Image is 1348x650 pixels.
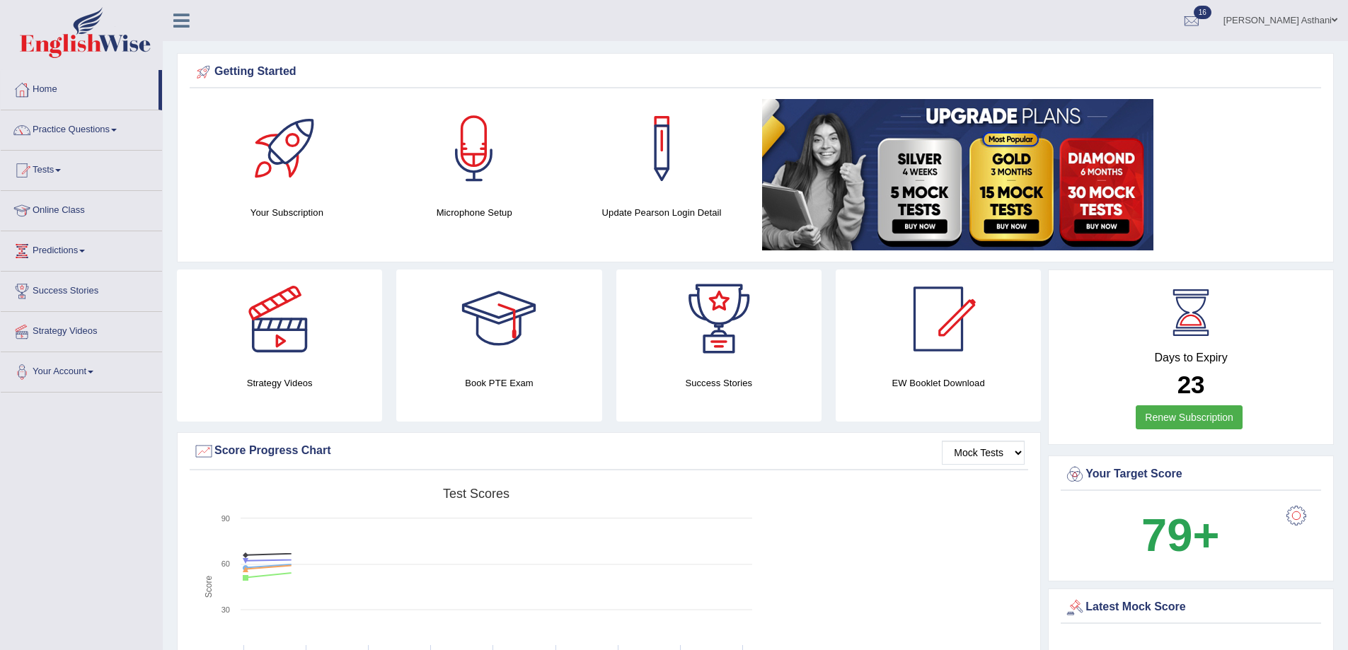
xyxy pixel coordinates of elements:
[221,514,230,523] text: 90
[1,191,162,226] a: Online Class
[200,205,374,220] h4: Your Subscription
[1,312,162,347] a: Strategy Videos
[1194,6,1211,19] span: 16
[1064,352,1318,364] h4: Days to Expiry
[1,151,162,186] a: Tests
[443,487,509,501] tspan: Test scores
[388,205,561,220] h4: Microphone Setup
[1064,597,1318,618] div: Latest Mock Score
[836,376,1041,390] h4: EW Booklet Download
[1141,509,1219,561] b: 79+
[1064,464,1318,485] div: Your Target Score
[1,231,162,267] a: Predictions
[177,376,382,390] h4: Strategy Videos
[221,605,230,614] text: 30
[193,441,1025,462] div: Score Progress Chart
[762,99,1153,250] img: small5.jpg
[193,62,1318,83] div: Getting Started
[221,559,230,568] text: 60
[204,575,214,598] tspan: Score
[1,70,159,105] a: Home
[1177,371,1205,398] b: 23
[1136,405,1243,429] a: Renew Subscription
[616,376,822,390] h4: Success Stories
[1,272,162,307] a: Success Stories
[1,110,162,146] a: Practice Questions
[575,205,749,220] h4: Update Pearson Login Detail
[1,352,162,388] a: Your Account
[396,376,601,390] h4: Book PTE Exam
